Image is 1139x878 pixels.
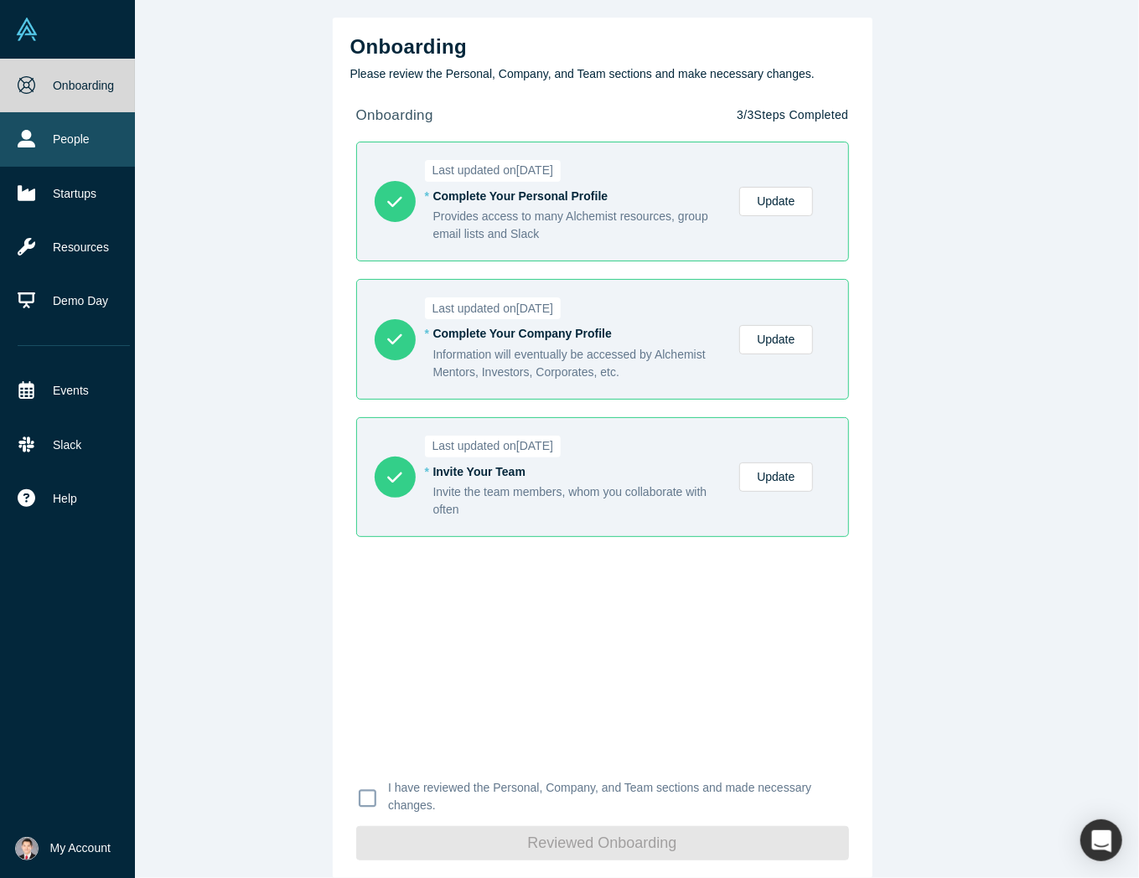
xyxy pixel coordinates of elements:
[356,107,433,123] strong: onboarding
[350,35,855,59] h2: Onboarding
[53,490,77,508] span: Help
[433,325,722,343] div: Complete Your Company Profile
[356,826,849,860] button: Reviewed Onboarding
[350,65,855,83] p: Please review the Personal, Company, and Team sections and make necessary changes.
[739,187,812,216] a: Update
[388,779,837,814] p: I have reviewed the Personal, Company, and Team sections and made necessary changes.
[425,160,562,182] span: Last updated on [DATE]
[739,325,812,354] a: Update
[15,837,111,860] button: My Account
[425,297,562,319] span: Last updated on [DATE]
[15,18,39,41] img: Alchemist Vault Logo
[737,106,848,124] p: 3 / 3 Steps Completed
[425,436,562,457] span: Last updated on [DATE]
[433,188,722,205] div: Complete Your Personal Profile
[433,463,722,481] div: Invite Your Team
[15,837,39,860] img: Ethan Yang's Account
[433,208,722,243] div: Provides access to many Alchemist resources, group email lists and Slack
[433,346,722,381] div: Information will eventually be accessed by Alchemist Mentors, Investors, Corporates, etc.
[50,839,111,857] span: My Account
[739,462,812,492] a: Update
[433,483,722,519] div: Invite the team members, whom you collaborate with often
